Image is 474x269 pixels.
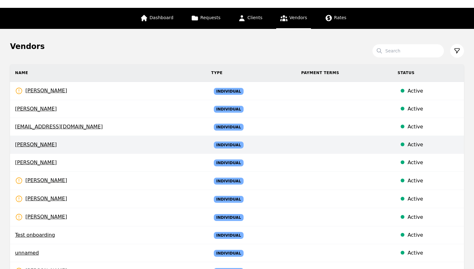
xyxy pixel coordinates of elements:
span: [PERSON_NAME] [15,105,201,113]
span: [PERSON_NAME] [15,177,67,185]
span: Individual [214,178,244,185]
th: Name [10,64,206,82]
span: Individual [214,250,244,257]
button: Filter [450,44,464,58]
div: Active [408,213,459,221]
a: Requests [187,8,224,29]
span: Individual [214,124,244,131]
span: [PERSON_NAME] [15,159,201,166]
span: Individual [214,142,244,148]
span: Rates [334,15,346,20]
div: Active [408,87,459,95]
div: Active [408,105,459,113]
th: Type [206,64,296,82]
a: Rates [321,8,350,29]
span: Individual [214,106,244,113]
span: Individual [214,196,244,203]
span: Dashboard [150,15,173,20]
div: Active [408,123,459,131]
span: unnamed [15,249,201,257]
span: [EMAIL_ADDRESS][DOMAIN_NAME] [15,123,201,131]
span: [PERSON_NAME] [15,87,67,95]
input: Search [372,44,444,57]
a: Vendors [276,8,311,29]
div: Active [408,231,459,239]
span: Individual [214,88,244,95]
th: Status [392,64,464,82]
div: Active [408,249,459,257]
div: Active [408,159,459,166]
span: [PERSON_NAME] [15,141,201,148]
span: Clients [247,15,262,20]
span: [PERSON_NAME] [15,213,67,221]
span: Individual [214,232,244,239]
span: Test onboarding [15,231,201,239]
div: Active [408,177,459,185]
th: Payment Terms [296,64,392,82]
span: Vendors [289,15,307,20]
a: Clients [234,8,266,29]
span: Requests [200,15,220,20]
span: Individual [214,159,244,166]
span: Individual [214,214,244,221]
span: [PERSON_NAME] [15,195,67,203]
a: Dashboard [136,8,177,29]
div: Active [408,141,459,148]
div: Active [408,195,459,203]
h1: Vendors [10,41,45,51]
